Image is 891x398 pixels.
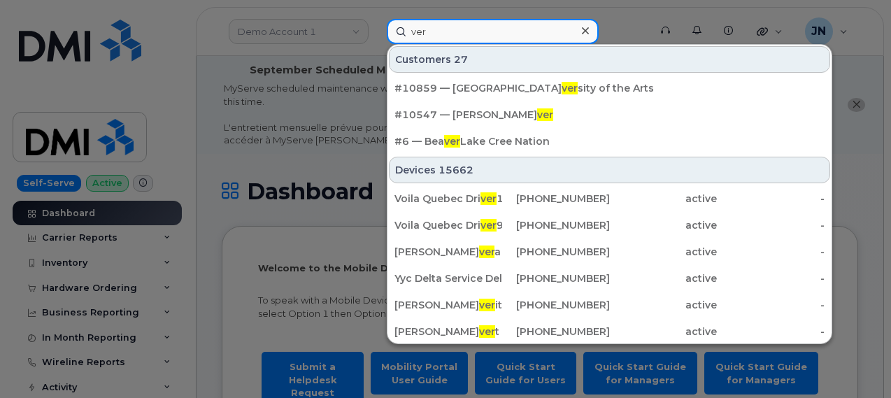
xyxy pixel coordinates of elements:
div: active [610,192,718,206]
div: - [717,218,825,232]
span: ver [444,135,460,148]
div: [PERSON_NAME] itt [394,298,502,312]
div: Devices [389,157,830,183]
div: - [717,325,825,339]
div: [PHONE_NUMBER] [502,245,610,259]
div: Voila Quebec Dri 192 [394,192,502,206]
div: active [610,245,718,259]
div: active [610,298,718,312]
span: 27 [454,52,468,66]
div: #10547 — [PERSON_NAME] [394,108,825,122]
div: - [717,192,825,206]
div: active [610,325,718,339]
a: #10547 — [PERSON_NAME]ver [389,102,830,127]
a: Voila Quebec Driver192[PHONE_NUMBER]active- [389,186,830,211]
a: [PERSON_NAME]vera[PHONE_NUMBER]active- [389,239,830,264]
div: #10859 — [GEOGRAPHIC_DATA] sity of the Arts [394,81,825,95]
div: active [610,218,718,232]
div: Voila Quebec Dri 98 [394,218,502,232]
div: [PHONE_NUMBER] [502,271,610,285]
span: ver [480,219,497,232]
a: [PERSON_NAME]vert[PHONE_NUMBER]active- [389,319,830,344]
div: active [610,271,718,285]
span: ver [479,299,495,311]
a: Voila Quebec Driver98[PHONE_NUMBER]active- [389,213,830,238]
div: - [717,245,825,259]
span: ver [537,108,553,121]
div: Yyc Delta Service Deli y [394,271,502,285]
div: - [717,298,825,312]
span: 15662 [439,163,473,177]
a: #6 — BeaverLake Cree Nation [389,129,830,154]
div: - [717,271,825,285]
div: [PHONE_NUMBER] [502,192,610,206]
div: [PERSON_NAME] a [394,245,502,259]
a: [PERSON_NAME]veritt[PHONE_NUMBER]active- [389,292,830,318]
div: Customers [389,46,830,73]
div: [PHONE_NUMBER] [502,218,610,232]
a: Yyc Delta Service Deliy[PHONE_NUMBER]active- [389,266,830,291]
div: [PERSON_NAME] t [394,325,502,339]
span: ver [479,246,494,258]
a: #10859 — [GEOGRAPHIC_DATA]versity of the Arts [389,76,830,101]
div: #6 — Bea Lake Cree Nation [394,134,825,148]
div: [PHONE_NUMBER] [502,325,610,339]
div: [PHONE_NUMBER] [502,298,610,312]
span: ver [480,192,497,205]
span: ver [479,325,495,338]
span: ver [562,82,578,94]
